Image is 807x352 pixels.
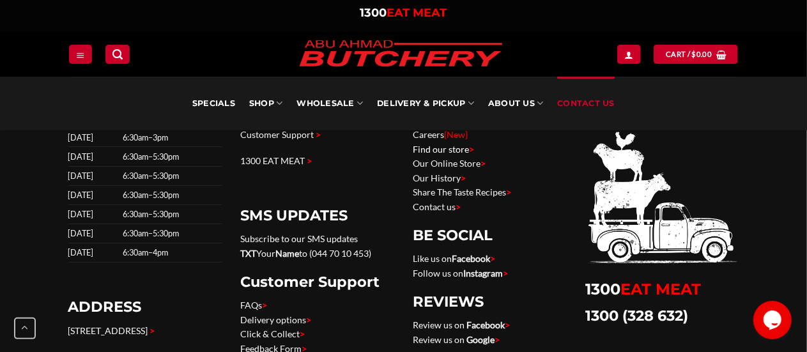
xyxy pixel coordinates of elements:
[617,45,640,63] a: Login
[263,300,268,310] span: >
[68,243,119,263] td: [DATE]
[491,253,496,264] span: >
[119,167,222,186] td: 6:30am–5:30pm
[488,77,543,130] a: About Us
[14,318,36,339] button: Go to top
[503,268,509,279] span: >
[68,147,119,166] td: [DATE]
[413,201,461,212] a: Contact us>
[276,248,300,259] strong: Name
[413,252,567,280] p: Like us on Follow us on
[413,144,475,155] a: Find our store>
[413,226,567,245] h2: BE SOCIAL
[413,318,567,347] p: Review us on Review us on
[452,253,491,264] a: Facebook
[119,186,222,205] td: 6:30am–5:30pm
[119,224,222,243] td: 6:30am–5:30pm
[119,243,222,263] td: 6:30am–4pm
[241,129,314,140] a: Customer Support
[413,187,512,197] a: Share The Taste Recipes>
[377,77,474,130] a: Delivery & Pickup
[360,6,387,20] span: 1300
[241,206,394,225] h2: SMS UPDATES
[307,314,312,325] span: >
[753,301,794,339] iframe: chat widget
[621,280,702,298] span: EAT MEAT
[507,187,512,197] span: >
[505,319,511,330] span: >
[557,77,615,130] a: Contact Us
[413,172,466,183] a: Our History>
[289,32,512,77] img: Abu Ahmad Butchery
[413,129,468,140] a: Careers{New}
[495,334,500,345] span: >
[300,328,305,339] span: >
[692,49,696,60] span: $
[119,205,222,224] td: 6:30am–5:30pm
[307,155,312,166] span: >
[249,77,282,130] a: SHOP
[68,186,119,205] td: [DATE]
[241,248,257,259] strong: TXT
[467,319,505,330] a: Facebook
[461,172,466,183] span: >
[119,147,222,166] td: 6:30am–5:30pm
[413,293,567,311] h2: REVIEWS
[68,205,119,224] td: [DATE]
[68,167,119,186] td: [DATE]
[316,129,321,140] span: >
[119,128,222,147] td: 6:30am–3pm
[241,155,305,166] a: 1300 EAT MEAT
[241,328,305,339] a: Click & Collect>
[69,45,92,63] a: Menu
[481,158,486,169] span: >
[586,128,739,268] img: 1300eatmeat.png
[68,224,119,243] td: [DATE]
[241,300,268,310] a: FAQs>
[241,232,394,261] p: Subscribe to our SMS updates Your to (044 70 10 453)
[360,6,447,20] a: 1300EAT MEAT
[150,325,155,336] span: >
[387,6,447,20] span: EAT MEAT
[68,325,148,336] a: [STREET_ADDRESS]
[586,280,702,298] a: 1300EAT MEAT
[470,144,475,155] span: >
[467,334,495,345] a: Google
[68,298,222,316] h2: ADDRESS
[692,50,712,58] bdi: 0.00
[296,77,363,130] a: Wholesale
[456,201,461,212] span: >
[654,45,738,63] a: View cart
[586,307,689,325] a: 1300 (328 632)
[445,129,468,140] span: {New}
[413,158,486,169] a: Our Online Store>
[241,314,312,325] a: Delivery options>
[192,77,235,130] a: Specials
[241,273,394,291] h2: Customer Support
[68,128,119,147] td: [DATE]
[464,268,503,279] a: Instagram
[666,49,712,60] span: Cart /
[105,45,130,63] a: Search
